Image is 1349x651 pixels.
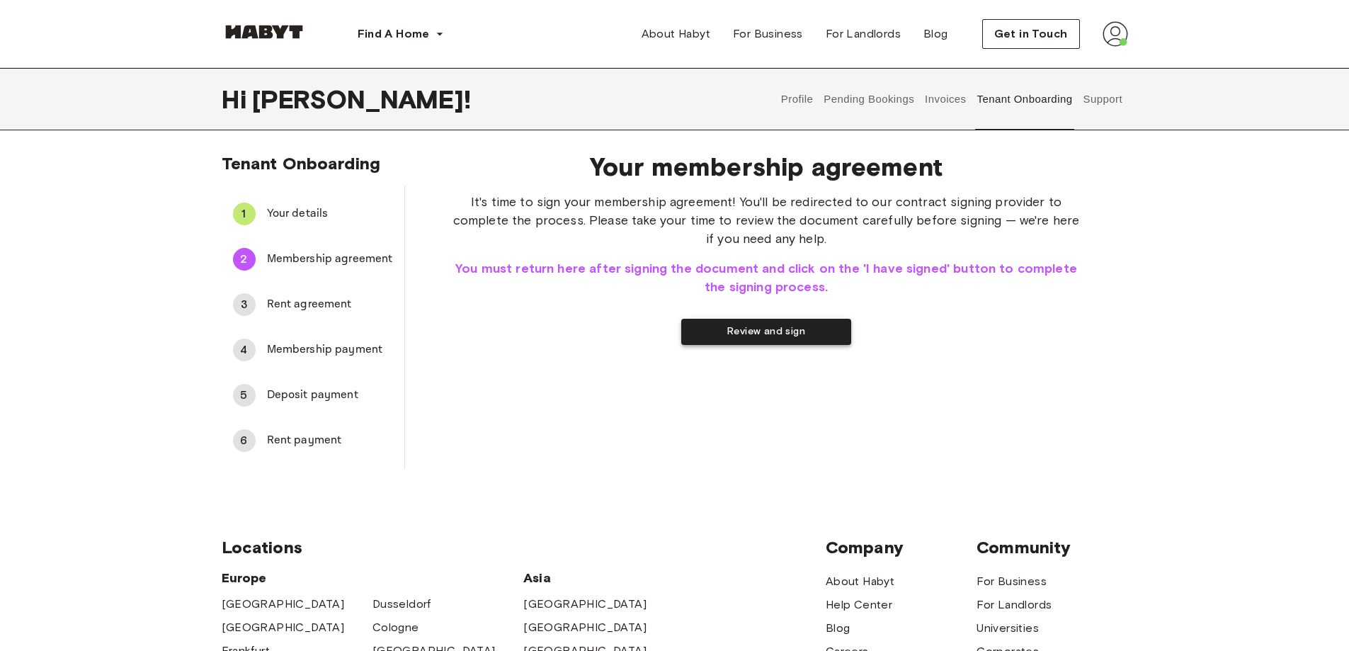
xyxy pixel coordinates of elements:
div: 2 [233,248,256,271]
div: 6 [233,429,256,452]
span: Europe [222,570,524,587]
img: Habyt [222,25,307,39]
a: About Habyt [826,573,894,590]
button: Tenant Onboarding [975,68,1074,130]
a: Blog [826,620,850,637]
button: Find A Home [346,20,455,48]
button: Profile [779,68,815,130]
span: Asia [523,570,674,587]
a: For Landlords [977,596,1052,613]
span: Membership agreement [267,251,393,268]
span: Find A Home [358,26,430,43]
span: Membership payment [267,341,393,358]
button: Invoices [923,68,968,130]
span: For Business [733,26,803,43]
span: For Landlords [826,26,901,43]
a: Cologne [372,619,419,636]
div: 5 [233,384,256,407]
button: Support [1081,68,1125,130]
a: [GEOGRAPHIC_DATA] [523,596,647,613]
div: 3 [233,293,256,316]
span: Community [977,537,1127,558]
button: Review and sign [681,319,851,345]
img: avatar [1103,21,1128,47]
a: For Business [977,573,1047,590]
span: Rent agreement [267,296,393,313]
span: Blog [923,26,948,43]
a: [GEOGRAPHIC_DATA] [222,596,345,613]
div: 1Your details [222,197,404,231]
span: Deposit payment [267,387,393,404]
div: 2Membership agreement [222,242,404,276]
button: Get in Touch [982,19,1080,49]
span: You must return here after signing the document and click on the 'I have signed' button to comple... [450,259,1083,296]
a: Blog [912,20,960,48]
div: 4 [233,339,256,361]
a: Universities [977,620,1039,637]
span: Get in Touch [994,26,1068,43]
span: Locations [222,537,826,558]
span: Tenant Onboarding [222,153,381,174]
span: Hi [222,84,252,114]
div: 4Membership payment [222,333,404,367]
span: Rent payment [267,432,393,449]
a: For Landlords [814,20,912,48]
span: [PERSON_NAME] ! [252,84,471,114]
div: 1 [233,203,256,225]
a: Help Center [826,596,892,613]
span: Your membership agreement [450,152,1083,181]
a: About Habyt [630,20,722,48]
div: user profile tabs [775,68,1127,130]
span: About Habyt [642,26,710,43]
button: Pending Bookings [822,68,916,130]
span: Your details [267,205,393,222]
a: [GEOGRAPHIC_DATA] [523,619,647,636]
a: Dusseldorf [372,596,431,613]
span: It's time to sign your membership agreement! You'll be redirected to our contract signing provide... [450,193,1083,248]
a: [GEOGRAPHIC_DATA] [222,619,345,636]
div: 6Rent payment [222,424,404,458]
span: Company [826,537,977,558]
a: For Business [722,20,814,48]
div: 3Rent agreement [222,288,404,322]
div: 5Deposit payment [222,378,404,412]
